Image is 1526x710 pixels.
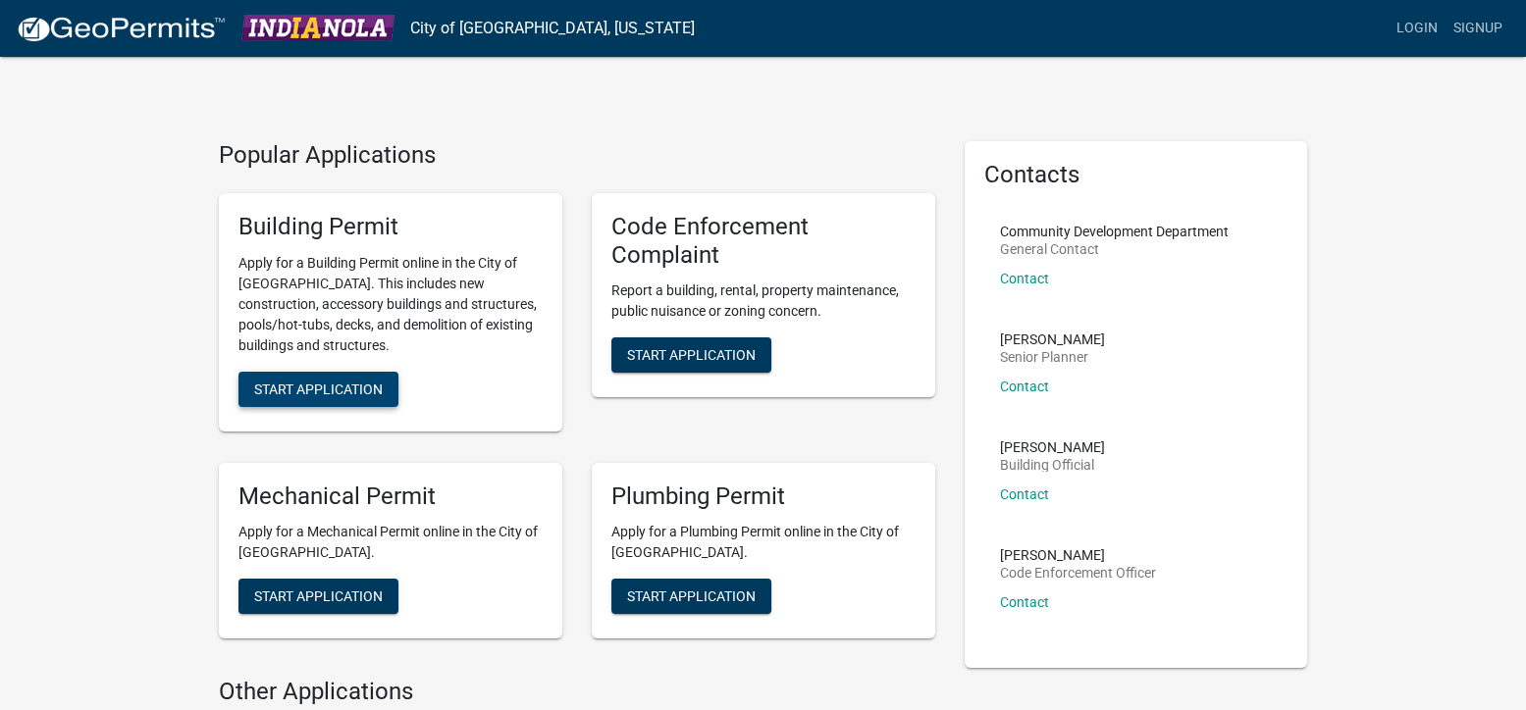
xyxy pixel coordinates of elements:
[1000,242,1229,256] p: General Contact
[611,337,771,373] button: Start Application
[1000,458,1105,472] p: Building Official
[238,579,398,614] button: Start Application
[1000,271,1049,286] a: Contact
[1000,594,1049,610] a: Contact
[219,678,935,706] h4: Other Applications
[611,280,916,322] p: Report a building, rental, property maintenance, public nuisance or zoning concern.
[1000,440,1105,454] p: [PERSON_NAME]
[219,141,935,170] h4: Popular Applications
[611,522,916,563] p: Apply for a Plumbing Permit online in the City of [GEOGRAPHIC_DATA].
[627,347,756,363] span: Start Application
[627,588,756,604] span: Start Application
[1000,379,1049,394] a: Contact
[1000,548,1156,562] p: [PERSON_NAME]
[238,253,543,356] p: Apply for a Building Permit online in the City of [GEOGRAPHIC_DATA]. This includes new constructi...
[238,213,543,241] h5: Building Permit
[1000,486,1049,502] a: Contact
[1000,566,1156,580] p: Code Enforcement Officer
[1000,225,1229,238] p: Community Development Department
[238,522,543,563] p: Apply for a Mechanical Permit online in the City of [GEOGRAPHIC_DATA].
[1000,332,1105,346] p: [PERSON_NAME]
[1000,350,1105,364] p: Senior Planner
[254,380,383,396] span: Start Application
[1389,10,1446,47] a: Login
[238,482,543,511] h5: Mechanical Permit
[238,372,398,407] button: Start Application
[241,15,395,41] img: City of Indianola, Iowa
[611,579,771,614] button: Start Application
[984,161,1289,189] h5: Contacts
[1446,10,1510,47] a: Signup
[611,482,916,511] h5: Plumbing Permit
[410,12,695,45] a: City of [GEOGRAPHIC_DATA], [US_STATE]
[254,588,383,604] span: Start Application
[611,213,916,270] h5: Code Enforcement Complaint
